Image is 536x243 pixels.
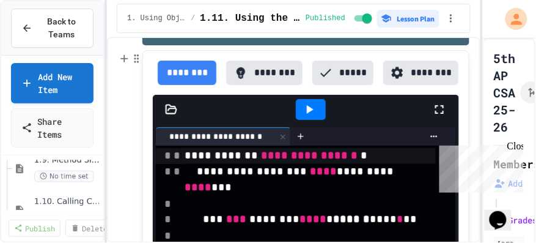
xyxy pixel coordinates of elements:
button: Lesson Plan [377,10,439,28]
a: Publish [9,220,61,237]
span: 1.9. Method Signatures [34,155,101,166]
span: Published [306,13,345,23]
iframe: chat widget [435,141,524,193]
div: Chat with us now!Close [5,5,84,78]
button: Back to Teams [11,9,94,48]
div: My Account [493,5,530,33]
iframe: chat widget [485,194,524,231]
span: / [191,13,195,23]
span: No time set [34,171,94,182]
h1: 5th AP CSA 25-26 [494,50,516,135]
a: Share Items [11,108,94,148]
span: 1. Using Objects and Methods [127,13,186,23]
a: Delete [65,220,113,237]
a: Add New Item [11,63,94,103]
span: 1.11. Using the Math Class [200,11,301,26]
div: Content is published and visible to students [306,11,375,26]
span: 1.10. Calling Class Methods [34,197,101,207]
span: Back to Teams [40,15,83,41]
